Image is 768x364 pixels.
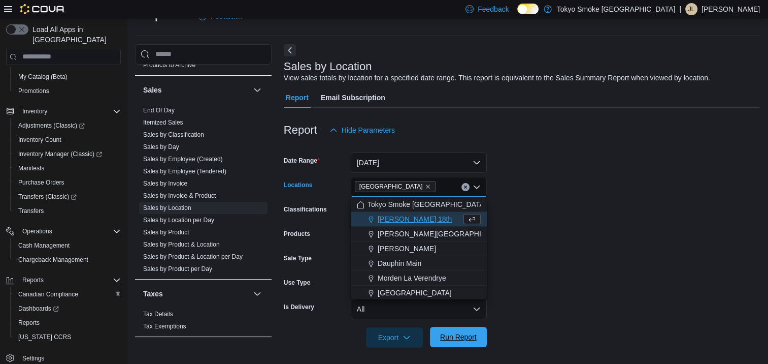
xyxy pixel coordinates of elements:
img: Cova [20,4,65,14]
button: Inventory [18,105,51,117]
label: Sale Type [284,254,312,262]
button: Transfers [10,204,125,218]
span: Adjustments (Classic) [14,119,121,132]
a: Sales by Invoice & Product [143,192,216,199]
span: Sales by Employee (Created) [143,155,223,163]
label: Date Range [284,157,320,165]
button: Sales [143,85,249,95]
label: Classifications [284,205,327,214]
span: Transfers [14,205,121,217]
span: Settings [22,354,44,362]
span: Manitoba [355,181,436,192]
span: [PERSON_NAME][GEOGRAPHIC_DATA] [378,229,510,239]
div: View sales totals by location for a specified date range. This report is equivalent to the Sales ... [284,73,710,83]
button: [US_STATE] CCRS [10,330,125,344]
span: Inventory Manager (Classic) [14,148,121,160]
span: Sales by Day [143,143,179,151]
span: Tax Exemptions [143,322,186,330]
span: Cash Management [14,239,121,252]
span: Manifests [18,164,44,172]
a: Adjustments (Classic) [10,118,125,133]
a: Sales by Invoice [143,180,187,187]
button: Run Report [430,327,487,347]
span: Settings [18,351,121,364]
button: [PERSON_NAME] [351,241,487,256]
button: Hide Parameters [325,120,399,140]
span: Sales by Product & Location [143,240,220,249]
a: Sales by Day [143,143,179,150]
span: Inventory [18,105,121,117]
button: Operations [18,225,56,237]
button: Manifests [10,161,125,175]
button: Canadian Compliance [10,287,125,301]
h3: Report [284,124,317,136]
a: Tax Details [143,311,173,318]
span: Report [286,87,309,108]
p: Tokyo Smoke [GEOGRAPHIC_DATA] [557,3,676,15]
input: Dark Mode [517,4,539,14]
span: Morden La Verendrye [378,273,446,283]
a: Products to Archive [143,62,195,69]
a: Itemized Sales [143,119,183,126]
a: Sales by Employee (Tendered) [143,168,226,175]
span: [PERSON_NAME] [378,244,436,254]
span: Canadian Compliance [14,288,121,300]
button: Chargeback Management [10,253,125,267]
span: Operations [18,225,121,237]
span: Cash Management [18,241,70,250]
button: Inventory Count [10,133,125,147]
span: Feedback [478,4,509,14]
span: Transfers (Classic) [14,191,121,203]
button: Taxes [251,288,263,300]
span: Load All Apps in [GEOGRAPHIC_DATA] [28,24,121,45]
span: Chargeback Management [18,256,88,264]
button: [DATE] [351,153,487,173]
span: Sales by Classification [143,131,204,139]
span: Promotions [18,87,49,95]
span: Chargeback Management [14,254,121,266]
a: Transfers (Classic) [10,190,125,204]
span: Reports [18,319,40,327]
span: [GEOGRAPHIC_DATA] [359,181,423,192]
div: Sales [135,104,272,279]
a: Reports [14,317,44,329]
span: Sales by Location per Day [143,216,214,224]
a: Sales by Product & Location [143,241,220,248]
a: Cash Management [14,239,74,252]
span: Sales by Invoice & Product [143,192,216,200]
p: [PERSON_NAME] [702,3,760,15]
button: Cash Management [10,238,125,253]
a: Chargeback Management [14,254,92,266]
span: Itemized Sales [143,118,183,127]
a: Transfers (Classic) [14,191,81,203]
span: Run Report [440,332,477,342]
span: Sales by Invoice [143,179,187,188]
a: Sales by Employee (Created) [143,156,223,163]
span: Dark Mode [517,14,518,15]
span: Transfers [18,207,44,215]
span: Export [372,327,417,348]
button: Reports [10,316,125,330]
h3: Taxes [143,289,163,299]
h3: Sales by Location [284,60,372,73]
span: Tax Details [143,310,173,318]
button: Reports [18,274,48,286]
button: My Catalog (Beta) [10,70,125,84]
span: Sales by Location [143,204,191,212]
a: Sales by Classification [143,131,204,138]
span: JL [688,3,695,15]
a: My Catalog (Beta) [14,71,72,83]
span: Sales by Product [143,228,189,236]
button: All [351,299,487,319]
button: Reports [2,273,125,287]
button: Dauphin Main [351,256,487,271]
span: Adjustments (Classic) [18,122,85,130]
span: Dashboards [14,302,121,315]
span: Inventory [22,107,47,115]
span: Purchase Orders [14,176,121,189]
button: Taxes [143,289,249,299]
span: Transfers (Classic) [18,193,77,201]
span: Reports [14,317,121,329]
button: Promotions [10,84,125,98]
button: [GEOGRAPHIC_DATA] [351,286,487,300]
